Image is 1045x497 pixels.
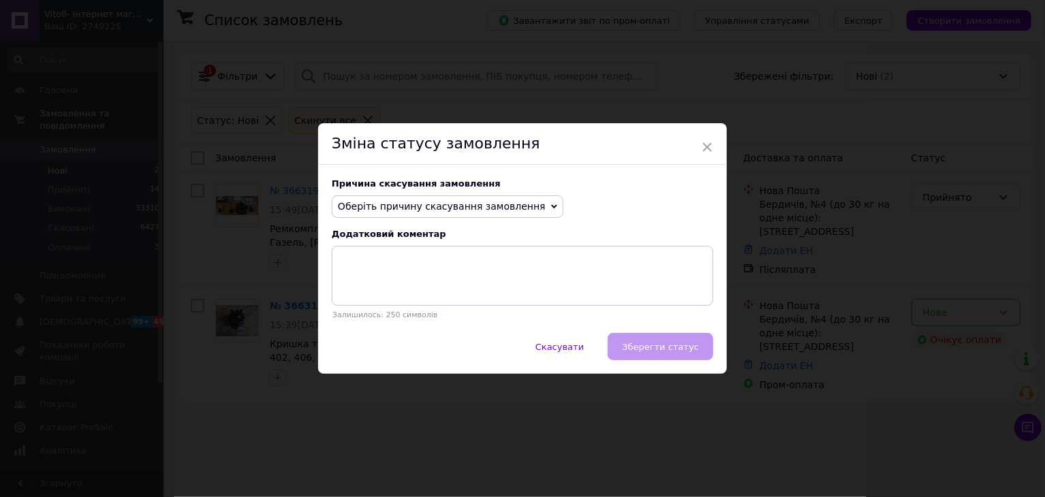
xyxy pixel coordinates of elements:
button: Скасувати [521,333,598,360]
span: Оберіть причину скасування замовлення [338,201,546,212]
div: Додатковий коментар [332,229,713,239]
span: × [701,135,713,159]
div: Причина скасування замовлення [332,178,713,189]
div: Зміна статусу замовлення [318,123,727,165]
p: Залишилось: 250 символів [332,310,713,319]
span: Скасувати [535,342,584,352]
